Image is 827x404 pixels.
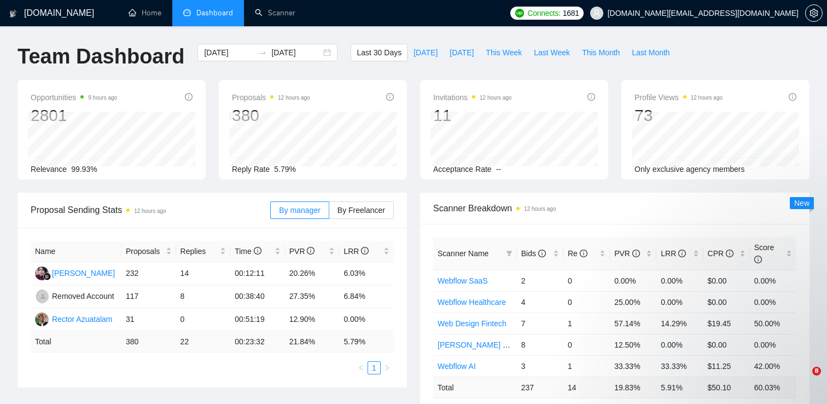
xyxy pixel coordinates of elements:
[381,361,394,374] li: Next Page
[563,334,610,355] td: 0
[626,44,675,61] button: Last Month
[339,308,394,331] td: 0.00%
[232,105,310,126] div: 380
[31,331,121,353] td: Total
[339,285,394,308] td: 6.84%
[433,165,492,174] span: Acceptance Rate
[121,241,176,262] th: Proposals
[129,8,161,18] a: homeHome
[52,267,115,279] div: [PERSON_NAME]
[255,8,295,18] a: searchScanner
[538,250,546,257] span: info-circle
[126,245,164,257] span: Proposals
[285,308,340,331] td: 12.90%
[534,47,570,59] span: Last Week
[31,203,270,217] span: Proposal Sending Stats
[750,291,796,313] td: 0.00%
[351,44,407,61] button: Last 30 Days
[750,270,796,291] td: 0.00%
[563,355,610,377] td: 1
[176,308,231,331] td: 0
[71,165,97,174] span: 99.93%
[563,377,610,398] td: 14
[386,93,394,101] span: info-circle
[656,270,703,291] td: 0.00%
[121,308,176,331] td: 31
[289,247,315,256] span: PVR
[632,250,640,257] span: info-circle
[384,365,391,371] span: right
[278,95,310,101] time: 12 hours ago
[444,44,480,61] button: [DATE]
[438,249,488,258] span: Scanner Name
[790,367,816,393] iframe: Intercom live chat
[438,362,476,371] a: Webflow AI
[354,361,368,374] button: left
[337,206,385,215] span: By Freelancer
[279,206,320,215] span: By manager
[691,95,723,101] time: 12 hours ago
[517,270,563,291] td: 2
[610,291,656,313] td: 25.00%
[381,361,394,374] button: right
[183,9,191,16] span: dashboard
[232,91,310,104] span: Proposals
[31,91,117,104] span: Opportunities
[185,93,193,101] span: info-circle
[354,361,368,374] li: Previous Page
[361,247,369,255] span: info-circle
[35,268,115,277] a: RH[PERSON_NAME]
[517,377,563,398] td: 237
[754,243,774,264] span: Score
[285,262,340,285] td: 20.26%
[258,48,267,57] span: to
[812,367,821,376] span: 8
[230,262,285,285] td: 00:12:11
[504,245,515,262] span: filter
[35,313,49,326] img: RA
[18,44,184,70] h1: Team Dashboard
[568,249,587,258] span: Re
[805,9,823,18] a: setting
[358,365,364,371] span: left
[31,241,121,262] th: Name
[480,44,528,61] button: This Week
[610,270,656,291] td: 0.00%
[521,249,546,258] span: Bids
[515,9,524,18] img: upwork-logo.png
[176,241,231,262] th: Replies
[438,340,549,349] a: [PERSON_NAME] - UI/UX SaaS
[196,8,233,18] span: Dashboard
[517,355,563,377] td: 3
[180,245,218,257] span: Replies
[230,285,285,308] td: 00:38:40
[31,105,117,126] div: 2801
[433,201,796,215] span: Scanner Breakdown
[35,267,49,280] img: RH
[413,47,438,59] span: [DATE]
[656,291,703,313] td: 0.00%
[703,291,750,313] td: $0.00
[230,331,285,353] td: 00:23:32
[614,249,640,258] span: PVR
[52,313,113,325] div: Rector Azuatalam
[794,199,809,207] span: New
[563,7,579,19] span: 1681
[176,331,231,353] td: 22
[610,334,656,355] td: 12.50%
[339,331,394,353] td: 5.79 %
[806,9,822,18] span: setting
[527,7,560,19] span: Connects:
[634,91,723,104] span: Profile Views
[528,44,576,61] button: Last Week
[610,377,656,398] td: 19.83 %
[339,262,394,285] td: 6.03%
[524,206,556,212] time: 12 hours ago
[703,270,750,291] td: $0.00
[789,93,796,101] span: info-circle
[176,285,231,308] td: 8
[35,314,113,323] a: RARector Azuatalam
[563,270,610,291] td: 0
[368,362,380,374] a: 1
[368,361,381,374] li: 1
